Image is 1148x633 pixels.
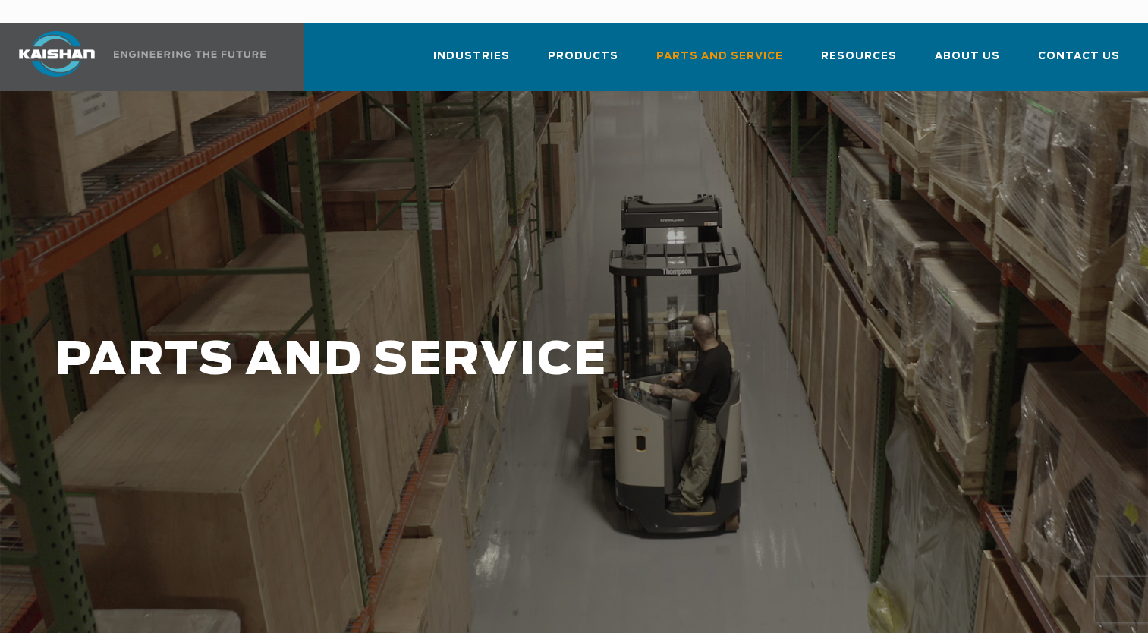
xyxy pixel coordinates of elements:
[433,48,510,65] span: Industries
[548,48,618,65] span: Products
[656,48,783,65] span: Parts and Service
[935,36,1000,88] a: About Us
[548,36,618,88] a: Products
[1038,36,1120,88] a: Contact Us
[114,51,266,58] img: Engineering the future
[1038,48,1120,65] span: Contact Us
[935,48,1000,65] span: About Us
[55,335,917,386] h1: PARTS AND SERVICE
[433,36,510,88] a: Industries
[821,48,897,65] span: Resources
[656,36,783,88] a: Parts and Service
[821,36,897,88] a: Resources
